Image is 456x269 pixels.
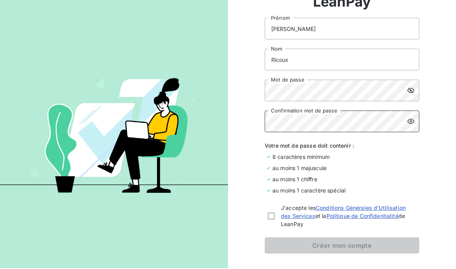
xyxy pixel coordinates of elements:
span: Votre mot de passe doit contenir : [265,142,419,150]
input: placeholder [265,49,419,71]
span: J'accepte les et la de LeanPay [281,204,416,229]
span: 8 caractères minimum [272,153,330,162]
button: Créer mon compte [265,238,419,254]
span: au moins 1 chiffre [272,176,317,184]
span: au moins 1 caractère spécial [272,187,345,195]
a: Conditions Générales d'Utilisation des Services [281,205,406,220]
a: Politique de Confidentialité [327,213,398,220]
span: au moins 1 majuscule [272,165,327,173]
input: placeholder [265,19,419,40]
